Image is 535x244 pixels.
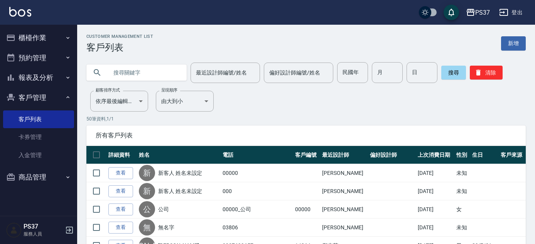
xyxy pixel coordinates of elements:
[6,222,22,238] img: Person
[3,128,74,146] a: 卡券管理
[416,219,454,237] td: [DATE]
[96,132,516,139] span: 所有客戶列表
[499,146,526,164] th: 客戶來源
[470,66,503,80] button: 清除
[139,201,155,217] div: 公
[108,185,133,197] a: 查看
[24,230,63,237] p: 服務人員
[496,5,526,20] button: 登出
[463,5,493,20] button: PS37
[416,182,454,200] td: [DATE]
[320,146,368,164] th: 最近設計師
[320,219,368,237] td: [PERSON_NAME]
[320,200,368,219] td: [PERSON_NAME]
[293,200,320,219] td: 00000
[24,223,63,230] h5: PS37
[137,146,221,164] th: 姓名
[454,219,470,237] td: 未知
[221,146,293,164] th: 電話
[221,182,293,200] td: 000
[139,165,155,181] div: 新
[221,164,293,182] td: 00000
[416,146,454,164] th: 上次消費日期
[501,36,526,51] a: 新增
[106,146,137,164] th: 詳細資料
[416,200,454,219] td: [DATE]
[454,164,470,182] td: 未知
[3,110,74,128] a: 客戶列表
[86,42,153,53] h3: 客戶列表
[3,28,74,48] button: 櫃檯作業
[454,200,470,219] td: 女
[161,87,177,93] label: 呈現順序
[416,164,454,182] td: [DATE]
[96,87,120,93] label: 顧客排序方式
[90,91,148,112] div: 依序最後編輯時間
[108,62,181,83] input: 搜尋關鍵字
[86,34,153,39] h2: Customer Management List
[454,146,470,164] th: 性別
[108,203,133,215] a: 查看
[108,222,133,234] a: 查看
[221,200,293,219] td: 00000_公司
[368,146,416,164] th: 偏好設計師
[158,187,203,195] a: 新客人 姓名未設定
[3,48,74,68] button: 預約管理
[320,182,368,200] td: [PERSON_NAME]
[293,146,320,164] th: 客戶編號
[441,66,466,80] button: 搜尋
[86,115,526,122] p: 50 筆資料, 1 / 1
[3,88,74,108] button: 客戶管理
[158,169,203,177] a: 新客人 姓名未設定
[158,224,174,231] a: 無名字
[470,146,499,164] th: 生日
[320,164,368,182] td: [PERSON_NAME]
[139,219,155,236] div: 無
[156,91,214,112] div: 由大到小
[108,167,133,179] a: 查看
[158,205,169,213] a: 公司
[3,146,74,164] a: 入金管理
[221,219,293,237] td: 03806
[3,68,74,88] button: 報表及分析
[3,167,74,187] button: 商品管理
[475,8,490,17] div: PS37
[454,182,470,200] td: 未知
[444,5,459,20] button: save
[139,183,155,199] div: 新
[9,7,31,17] img: Logo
